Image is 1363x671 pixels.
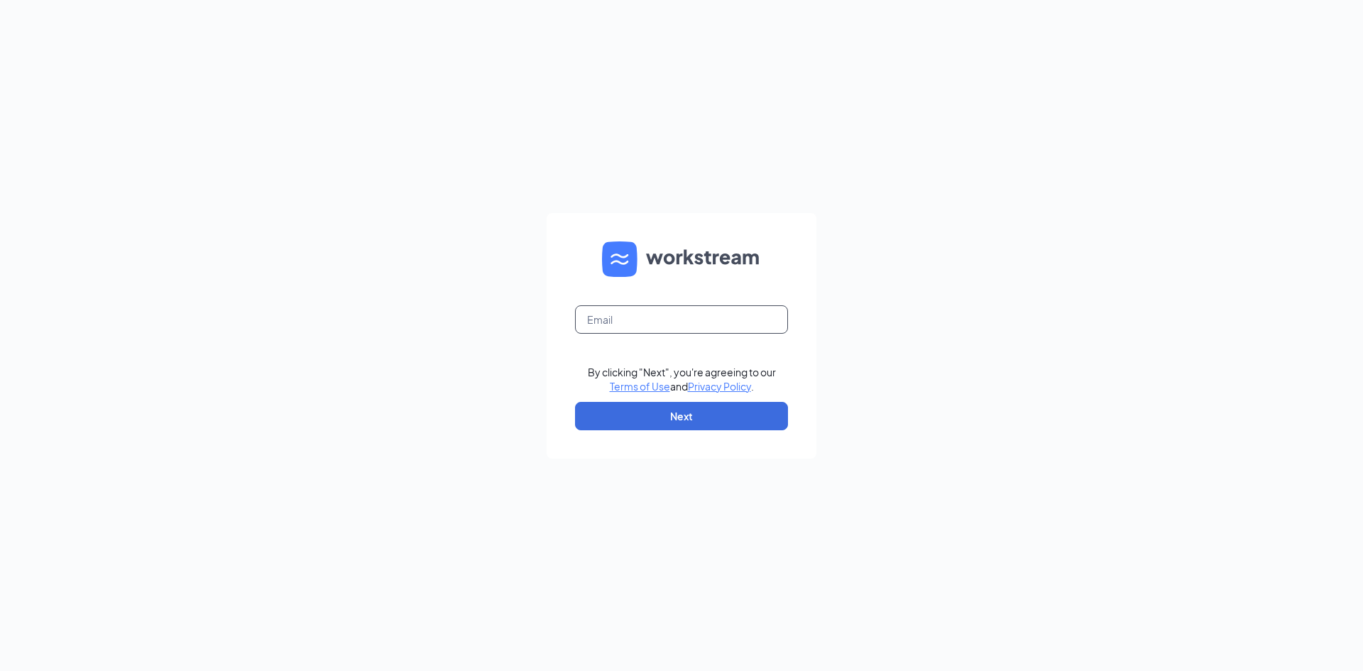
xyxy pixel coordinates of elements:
[588,365,776,393] div: By clicking "Next", you're agreeing to our and .
[575,402,788,430] button: Next
[688,380,751,393] a: Privacy Policy
[610,380,670,393] a: Terms of Use
[602,241,761,277] img: WS logo and Workstream text
[575,305,788,334] input: Email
